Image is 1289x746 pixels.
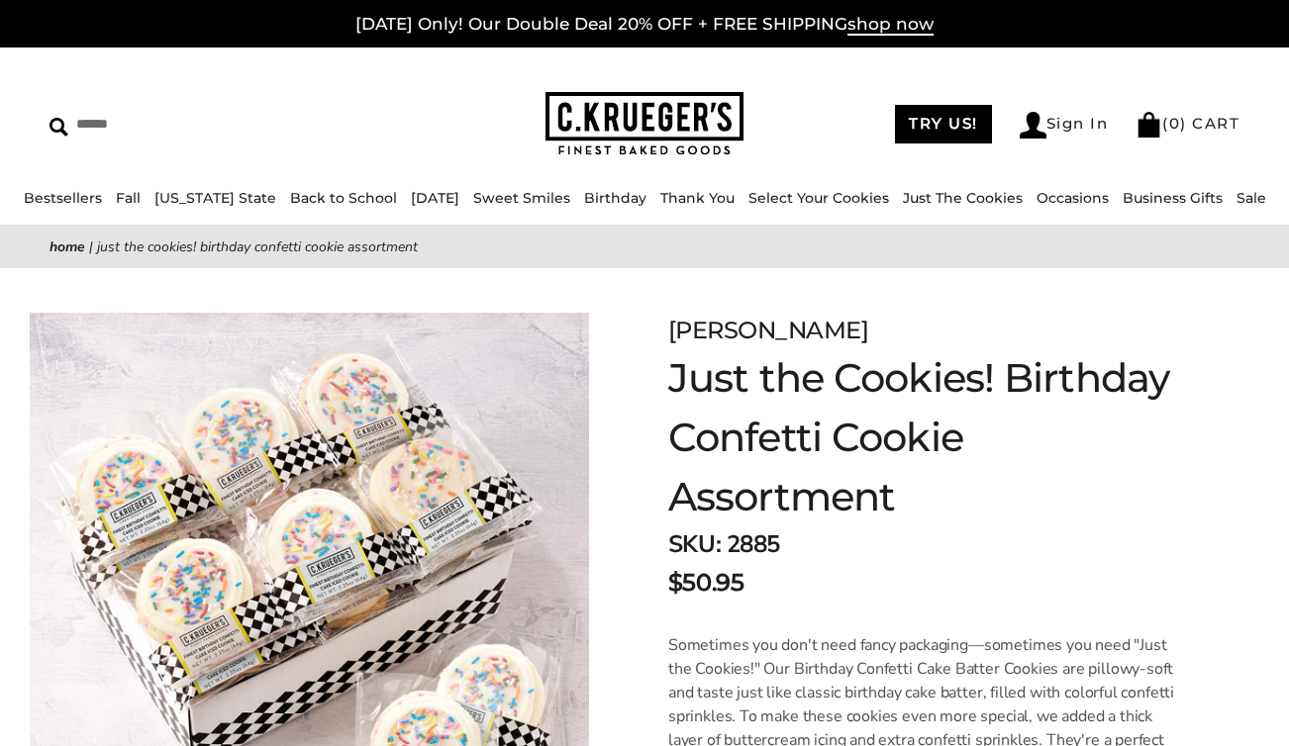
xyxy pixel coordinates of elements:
[748,189,889,207] a: Select Your Cookies
[473,189,570,207] a: Sweet Smiles
[1169,114,1181,133] span: 0
[89,237,93,256] span: |
[50,109,324,140] input: Search
[154,189,276,207] a: [US_STATE] State
[668,528,721,560] strong: SKU:
[1136,114,1239,133] a: (0) CART
[1237,189,1266,207] a: Sale
[1020,112,1109,139] a: Sign In
[290,189,397,207] a: Back to School
[1037,189,1109,207] a: Occasions
[668,313,1190,348] div: [PERSON_NAME]
[50,237,85,256] a: Home
[660,189,735,207] a: Thank You
[50,118,68,137] img: Search
[24,189,102,207] a: Bestsellers
[545,92,744,156] img: C.KRUEGER'S
[727,528,780,560] span: 2885
[584,189,646,207] a: Birthday
[903,189,1023,207] a: Just The Cookies
[50,235,1239,258] nav: breadcrumbs
[1020,112,1046,139] img: Account
[1136,112,1162,138] img: Bag
[847,14,934,36] span: shop now
[668,348,1190,526] h1: Just the Cookies! Birthday Confetti Cookie Assortment
[411,189,459,207] a: [DATE]
[97,237,418,256] span: Just the Cookies! Birthday Confetti Cookie Assortment
[116,189,141,207] a: Fall
[1123,189,1223,207] a: Business Gifts
[668,565,744,601] span: $50.95
[895,105,992,143] a: TRY US!
[355,14,934,36] a: [DATE] Only! Our Double Deal 20% OFF + FREE SHIPPINGshop now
